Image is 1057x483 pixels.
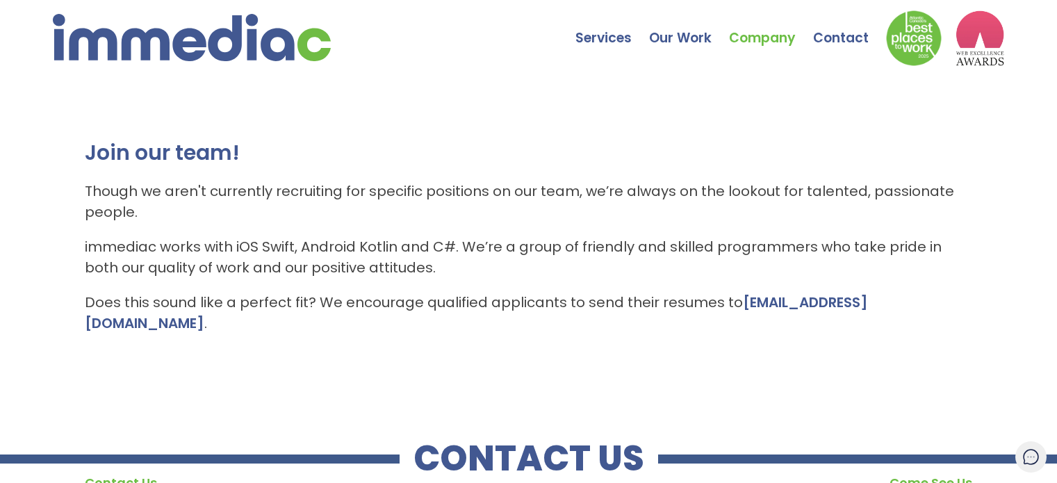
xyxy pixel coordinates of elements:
p: immediac works with iOS Swift, Android Kotlin and C#. We’re a group of friendly and skilled progr... [85,236,973,278]
p: Does this sound like a perfect fit? We encourage qualified applicants to send their resumes to . [85,292,973,334]
h2: Join our team! [85,139,973,167]
p: Though we aren't currently recruiting for specific positions on our team, we’re always on the loo... [85,181,973,222]
a: Contact [813,3,886,52]
img: immediac [53,14,331,61]
a: Services [575,3,649,52]
h2: CONTACT US [400,445,658,473]
img: Down [886,10,942,66]
a: Our Work [649,3,729,52]
img: logo2_wea_nobg.webp [956,10,1004,66]
a: Company [729,3,813,52]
